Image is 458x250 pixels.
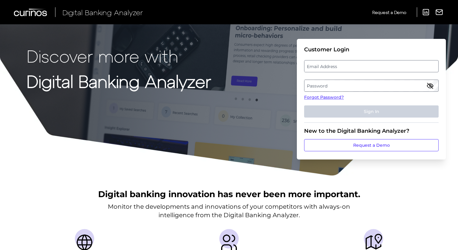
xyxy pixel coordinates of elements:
span: Digital Banking Analyzer [62,8,143,17]
label: Password [304,80,438,91]
a: Request a Demo [304,139,439,151]
h2: Digital banking innovation has never been more important. [98,188,360,200]
strong: Digital Banking Analyzer [27,71,211,91]
label: Email Address [304,61,438,72]
p: Monitor the developments and innovations of your competitors with always-on intelligence from the... [108,202,350,219]
div: New to the Digital Banking Analyzer? [304,128,439,134]
span: Request a Demo [372,10,406,15]
a: Forgot Password? [304,94,439,101]
div: Customer Login [304,46,439,53]
a: Request a Demo [372,7,406,17]
img: Curinos [14,9,48,16]
p: Discover more with [27,46,211,65]
button: Sign In [304,105,439,118]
